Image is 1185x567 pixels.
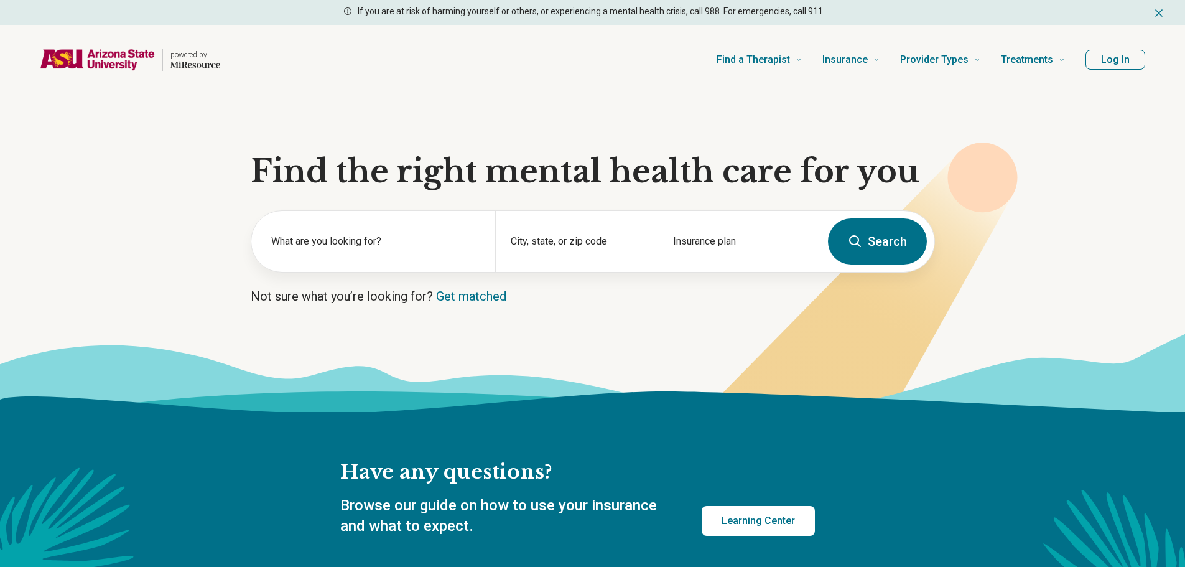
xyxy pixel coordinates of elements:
p: Not sure what you’re looking for? [251,288,935,305]
span: Insurance [822,51,868,68]
a: Get matched [436,289,506,304]
a: Home page [40,40,220,80]
span: Provider Types [900,51,969,68]
button: Search [828,218,927,265]
a: Find a Therapist [717,35,802,85]
span: Find a Therapist [717,51,790,68]
p: Browse our guide on how to use your insurance and what to expect. [340,495,672,537]
p: powered by [170,50,220,60]
p: If you are at risk of harming yourself or others, or experiencing a mental health crisis, call 98... [358,5,825,18]
a: Learning Center [702,506,815,536]
button: Log In [1085,50,1145,70]
label: What are you looking for? [271,234,480,249]
span: Treatments [1001,51,1053,68]
a: Treatments [1001,35,1066,85]
h1: Find the right mental health care for you [251,153,935,190]
a: Insurance [822,35,880,85]
button: Dismiss [1153,5,1165,20]
a: Provider Types [900,35,981,85]
h2: Have any questions? [340,459,815,485]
